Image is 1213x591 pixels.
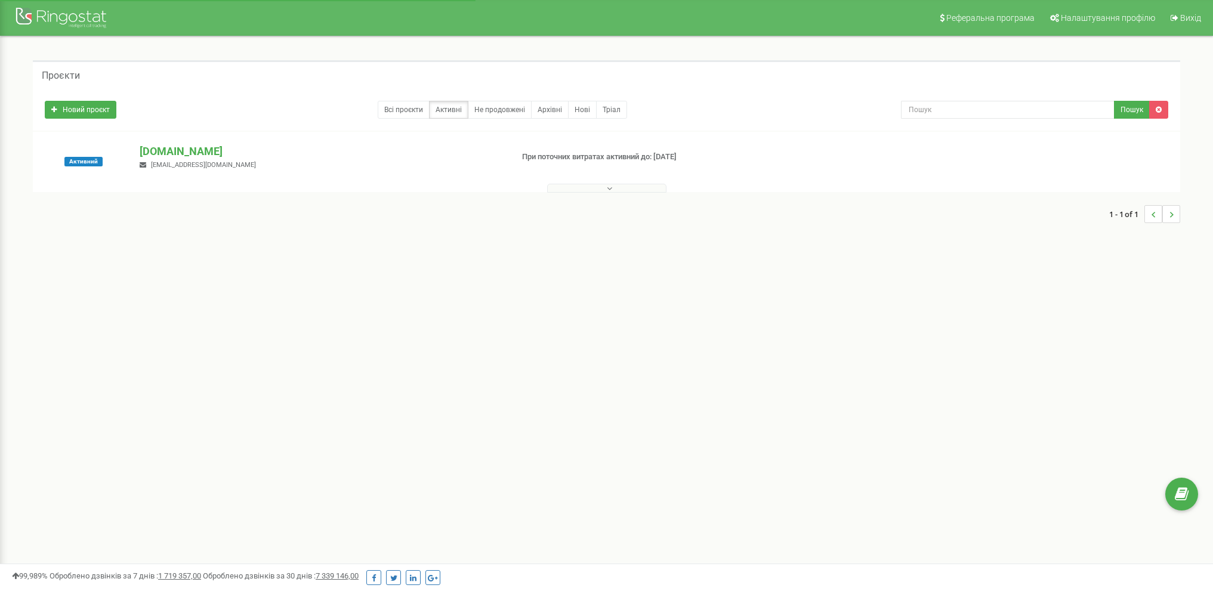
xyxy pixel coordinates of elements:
span: Вихід [1180,13,1201,23]
p: При поточних витратах активний до: [DATE] [522,151,789,163]
a: Всі проєкти [378,101,430,119]
u: 7 339 146,00 [316,571,359,580]
a: Не продовжені [468,101,532,119]
span: [EMAIL_ADDRESS][DOMAIN_NAME] [151,161,256,169]
span: 1 - 1 of 1 [1109,205,1144,223]
span: Реферальна програма [946,13,1035,23]
span: Налаштування профілю [1061,13,1155,23]
button: Пошук [1114,101,1150,119]
a: Архівні [531,101,569,119]
h5: Проєкти [42,70,80,81]
span: Оброблено дзвінків за 7 днів : [50,571,201,580]
a: Активні [429,101,468,119]
a: Новий проєкт [45,101,116,119]
input: Пошук [901,101,1115,119]
p: [DOMAIN_NAME] [140,144,502,159]
span: Оброблено дзвінків за 30 днів : [203,571,359,580]
span: Активний [64,157,103,166]
a: Нові [568,101,597,119]
span: 99,989% [12,571,48,580]
a: Тріал [596,101,627,119]
nav: ... [1109,193,1180,235]
u: 1 719 357,00 [158,571,201,580]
